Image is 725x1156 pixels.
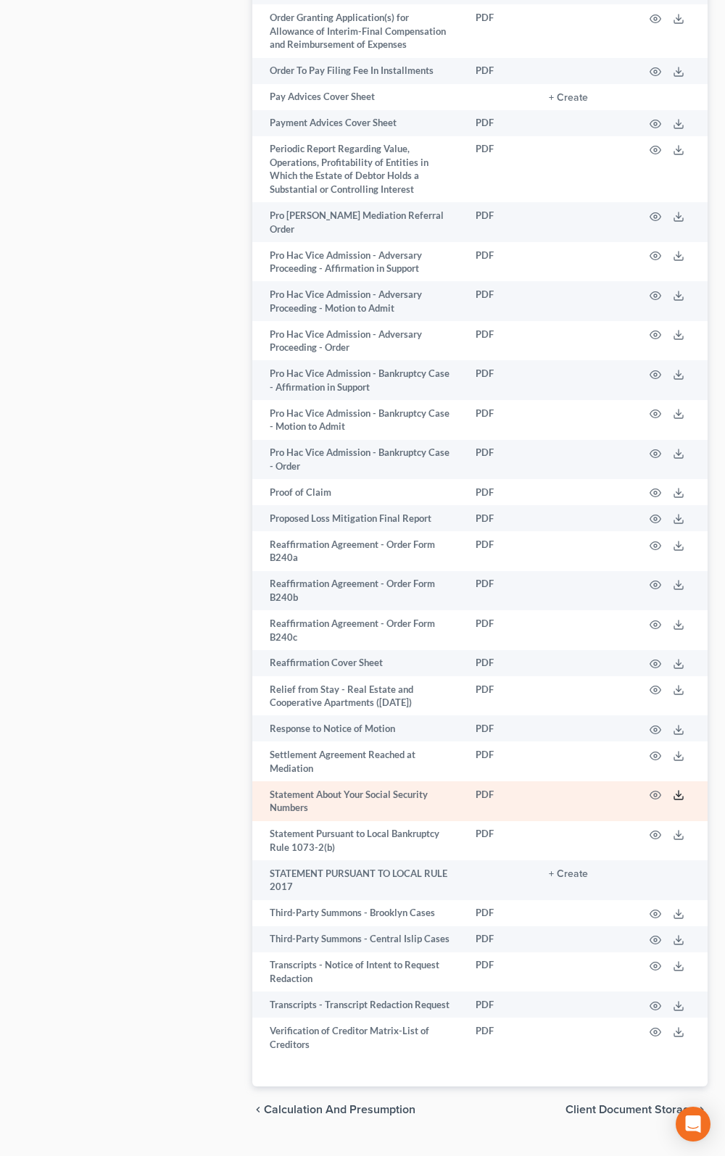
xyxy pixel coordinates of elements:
[565,1104,708,1115] button: Client Document Storage chevron_right
[464,926,537,952] td: PDF
[252,136,464,203] td: Periodic Report Regarding Value, Operations, Profitability of Entities in Which the Estate of Deb...
[252,900,464,926] td: Third-Party Summons - Brooklyn Cases
[252,1104,415,1115] button: chevron_left Calculation and Presumption
[549,869,588,879] button: + Create
[464,440,537,480] td: PDF
[464,531,537,571] td: PDF
[252,781,464,821] td: Statement About Your Social Security Numbers
[464,360,537,400] td: PDF
[252,821,464,861] td: Statement Pursuant to Local Bankruptcy Rule 1073-2(b)
[252,571,464,611] td: Reaffirmation Agreement - Order Form B240b
[464,400,537,440] td: PDF
[252,400,464,440] td: Pro Hac Vice Admission - Bankruptcy Case - Motion to Admit
[464,900,537,926] td: PDF
[252,58,464,84] td: Order To Pay Filing Fee In Installments
[676,1107,710,1142] div: Open Intercom Messenger
[252,650,464,676] td: Reaffirmation Cover Sheet
[252,505,464,531] td: Proposed Loss Mitigation Final Report
[464,610,537,650] td: PDF
[252,202,464,242] td: Pro [PERSON_NAME] Mediation Referral Order
[252,242,464,282] td: Pro Hac Vice Admission - Adversary Proceeding - Affirmation in Support
[464,281,537,321] td: PDF
[464,202,537,242] td: PDF
[252,715,464,741] td: Response to Notice of Motion
[264,1104,415,1115] span: Calculation and Presumption
[252,1018,464,1057] td: Verification of Creditor Matrix-List of Creditors
[464,321,537,361] td: PDF
[464,1018,537,1057] td: PDF
[252,676,464,716] td: Relief from Stay - Real Estate and Cooperative Apartments ([DATE])
[464,650,537,676] td: PDF
[252,531,464,571] td: Reaffirmation Agreement - Order Form B240a
[464,136,537,203] td: PDF
[464,58,537,84] td: PDF
[252,991,464,1018] td: Transcripts - Transcript Redaction Request
[252,440,464,480] td: Pro Hac Vice Admission - Bankruptcy Case - Order
[464,821,537,861] td: PDF
[252,860,464,900] td: STATEMENT PURSUANT TO LOCAL RULE 2017
[252,281,464,321] td: Pro Hac Vice Admission - Adversary Proceeding - Motion to Admit
[696,1104,708,1115] i: chevron_right
[464,571,537,611] td: PDF
[464,991,537,1018] td: PDF
[252,610,464,650] td: Reaffirmation Agreement - Order Form B240c
[464,676,537,716] td: PDF
[464,715,537,741] td: PDF
[252,110,464,136] td: Payment Advices Cover Sheet
[464,505,537,531] td: PDF
[464,952,537,992] td: PDF
[464,4,537,57] td: PDF
[565,1104,696,1115] span: Client Document Storage
[252,4,464,57] td: Order Granting Application(s) for Allowance of Interim-Final Compensation and Reimbursement of Ex...
[252,952,464,992] td: Transcripts - Notice of Intent to Request Redaction
[464,479,537,505] td: PDF
[464,110,537,136] td: PDF
[252,360,464,400] td: Pro Hac Vice Admission - Bankruptcy Case - Affirmation in Support
[252,84,464,110] td: Pay Advices Cover Sheet
[464,242,537,282] td: PDF
[549,93,588,103] button: + Create
[252,741,464,781] td: Settlement Agreement Reached at Mediation
[252,1104,264,1115] i: chevron_left
[252,321,464,361] td: Pro Hac Vice Admission - Adversary Proceeding - Order
[252,926,464,952] td: Third-Party Summons - Central Islip Cases
[464,781,537,821] td: PDF
[464,741,537,781] td: PDF
[252,479,464,505] td: Proof of Claim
